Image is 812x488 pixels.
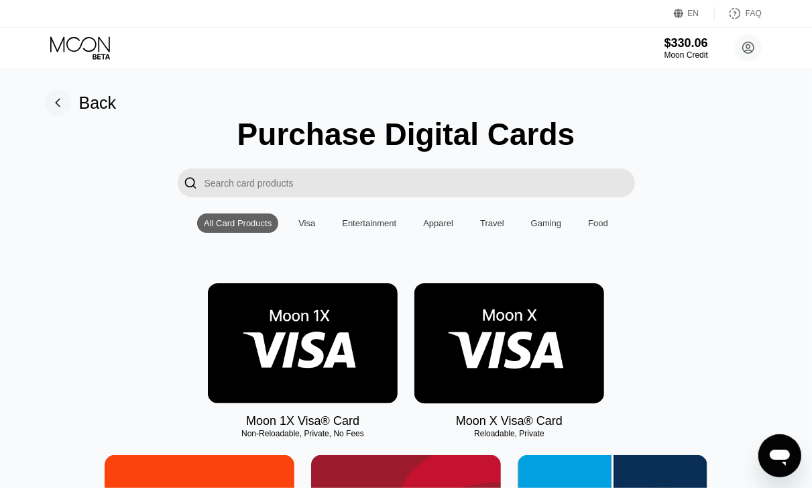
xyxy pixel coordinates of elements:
[335,213,403,233] div: Entertainment
[664,36,708,60] div: $330.06Moon Credit
[414,429,604,438] div: Reloadable, Private
[197,213,278,233] div: All Card Products
[758,434,801,477] iframe: Button to launch messaging window
[204,218,272,228] div: All Card Products
[524,213,569,233] div: Gaming
[79,93,117,113] div: Back
[715,7,762,20] div: FAQ
[480,218,504,228] div: Travel
[298,218,315,228] div: Visa
[292,213,322,233] div: Visa
[664,50,708,60] div: Moon Credit
[688,9,699,18] div: EN
[178,168,205,197] div: 
[416,213,460,233] div: Apparel
[246,414,359,428] div: Moon 1X Visa® Card
[208,429,398,438] div: Non-Reloadable, Private, No Fees
[473,213,511,233] div: Travel
[44,89,117,116] div: Back
[342,218,396,228] div: Entertainment
[581,213,615,233] div: Food
[237,116,575,152] div: Purchase Digital Cards
[184,175,198,191] div: 
[588,218,608,228] div: Food
[531,218,562,228] div: Gaming
[674,7,715,20] div: EN
[456,414,563,428] div: Moon X Visa® Card
[423,218,453,228] div: Apparel
[664,36,708,50] div: $330.06
[205,168,635,197] input: Search card products
[746,9,762,18] div: FAQ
